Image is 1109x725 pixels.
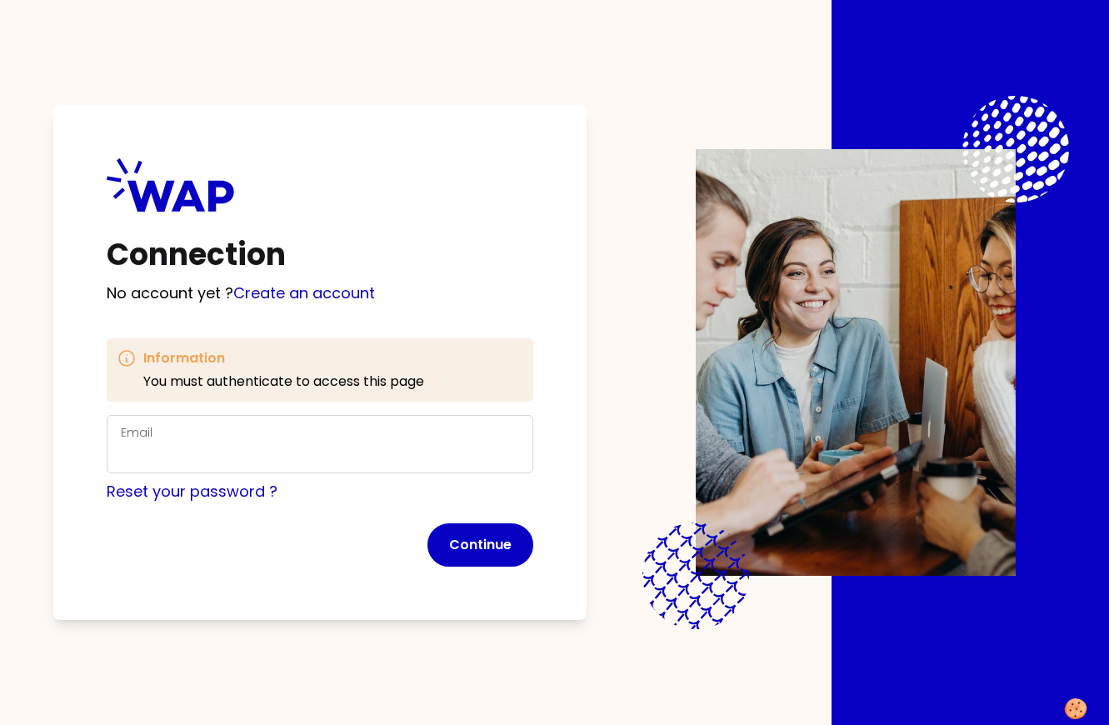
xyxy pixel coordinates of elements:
[427,523,533,567] button: Continue
[107,238,533,272] h1: Connection
[121,424,152,441] label: Email
[107,481,277,502] a: Reset your password ?
[143,348,424,368] h3: Information
[696,149,1016,576] img: Description
[233,282,375,303] a: Create an account
[143,372,424,392] p: You must authenticate to access this page
[107,282,533,305] p: No account yet ?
